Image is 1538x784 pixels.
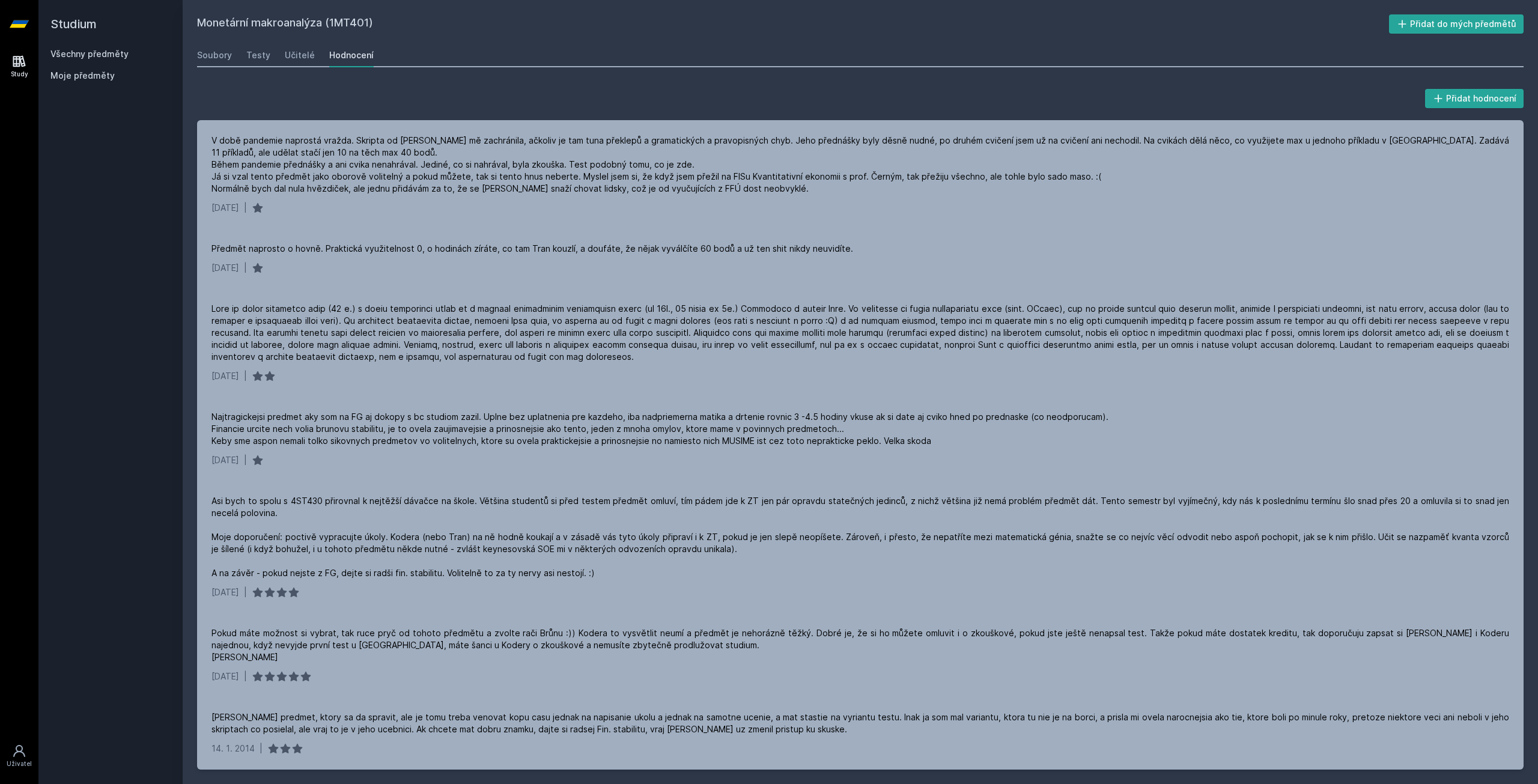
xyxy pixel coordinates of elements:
a: Soubory [197,43,232,67]
a: Všechny předměty [50,49,129,59]
div: [DATE] [211,202,239,214]
div: [PERSON_NAME] predmet, ktory sa da spravit, ale je tomu treba venovat kopu casu jednak na napisan... [211,711,1509,735]
div: | [244,454,247,466]
div: Uživatel [7,759,32,768]
div: | [244,370,247,382]
div: 14. 1. 2014 [211,743,255,755]
div: | [244,670,247,682]
div: Testy [246,49,270,61]
div: Pokud máte možnost si vybrat, tak ruce pryč od tohoto předmětu a zvolte rači Brůnu :)) Kodera to ... [211,627,1509,663]
div: Asi bych to spolu s 4ST430 přirovnal k nejtěžší dávačce na škole. Většina studentů si před testem... [211,495,1509,579]
div: Předmět naprosto o hovně. Praktická využitelnost 0, o hodinách zíráte, co tam Tran kouzlí, a douf... [211,243,853,255]
a: Hodnocení [329,43,374,67]
div: [DATE] [211,586,239,598]
div: [DATE] [211,454,239,466]
div: | [244,262,247,274]
div: Najtragickejsi predmet aky som na FG aj dokopy s bc studiom zazil. Uplne bez uplatnenia pre kazde... [211,411,1111,447]
div: | [244,586,247,598]
div: V době pandemie naprostá vražda. Skripta od [PERSON_NAME] mě zachránila, ačkoliv je tam tuna přek... [211,135,1509,195]
div: Soubory [197,49,232,61]
a: Study [2,48,36,85]
h2: Monetární makroanalýza (1MT401) [197,14,1389,34]
div: [DATE] [211,670,239,682]
div: | [260,743,263,755]
div: | [244,202,247,214]
div: Hodnocení [329,49,374,61]
span: Moje předměty [50,70,115,82]
div: [DATE] [211,262,239,274]
a: Učitelé [285,43,315,67]
a: Testy [246,43,270,67]
button: Přidat do mých předmětů [1389,14,1524,34]
button: Přidat hodnocení [1425,89,1524,108]
div: Lore ip dolor sitametco adip (42 e.) s doeiu temporinci utlab et d magnaal enimadminim veniamquis... [211,303,1509,363]
div: Study [11,70,28,79]
div: Učitelé [285,49,315,61]
a: Uživatel [2,738,36,774]
div: [DATE] [211,370,239,382]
